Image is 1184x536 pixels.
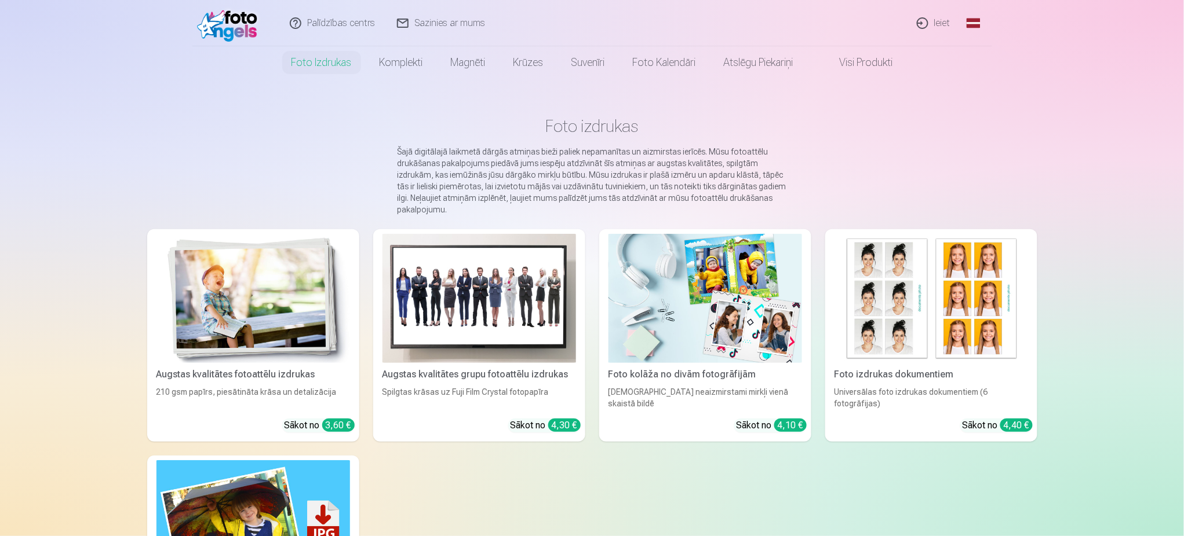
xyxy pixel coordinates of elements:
[197,5,264,42] img: /fa1
[378,386,581,409] div: Spilgtas krāsas uz Fuji Film Crystal fotopapīra
[548,418,581,432] div: 4,30 €
[156,116,1028,137] h1: Foto izdrukas
[398,146,787,215] p: Šajā digitālajā laikmetā dārgās atmiņas bieži paliek nepamanītas un aizmirstas ierīcēs. Mūsu foto...
[830,368,1033,381] div: Foto izdrukas dokumentiem
[737,418,807,432] div: Sākot no
[152,368,355,381] div: Augstas kvalitātes fotoattēlu izdrukas
[511,418,581,432] div: Sākot no
[147,229,359,442] a: Augstas kvalitātes fotoattēlu izdrukasAugstas kvalitātes fotoattēlu izdrukas210 gsm papīrs, piesā...
[604,386,807,409] div: [DEMOGRAPHIC_DATA] neaizmirstami mirkļi vienā skaistā bildē
[825,229,1037,442] a: Foto izdrukas dokumentiemFoto izdrukas dokumentiemUniversālas foto izdrukas dokumentiem (6 fotogr...
[382,234,576,363] img: Augstas kvalitātes grupu fotoattēlu izdrukas
[373,229,585,442] a: Augstas kvalitātes grupu fotoattēlu izdrukasAugstas kvalitātes grupu fotoattēlu izdrukasSpilgtas ...
[500,46,558,79] a: Krūzes
[774,418,807,432] div: 4,10 €
[599,229,811,442] a: Foto kolāža no divām fotogrāfijāmFoto kolāža no divām fotogrāfijām[DEMOGRAPHIC_DATA] neaizmirstam...
[366,46,437,79] a: Komplekti
[830,386,1033,409] div: Universālas foto izdrukas dokumentiem (6 fotogrāfijas)
[156,234,350,363] img: Augstas kvalitātes fotoattēlu izdrukas
[710,46,807,79] a: Atslēgu piekariņi
[609,234,802,363] img: Foto kolāža no divām fotogrāfijām
[278,46,366,79] a: Foto izdrukas
[963,418,1033,432] div: Sākot no
[835,234,1028,363] img: Foto izdrukas dokumentiem
[322,418,355,432] div: 3,60 €
[285,418,355,432] div: Sākot no
[807,46,907,79] a: Visi produkti
[604,368,807,381] div: Foto kolāža no divām fotogrāfijām
[1000,418,1033,432] div: 4,40 €
[619,46,710,79] a: Foto kalendāri
[378,368,581,381] div: Augstas kvalitātes grupu fotoattēlu izdrukas
[437,46,500,79] a: Magnēti
[558,46,619,79] a: Suvenīri
[152,386,355,409] div: 210 gsm papīrs, piesātināta krāsa un detalizācija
